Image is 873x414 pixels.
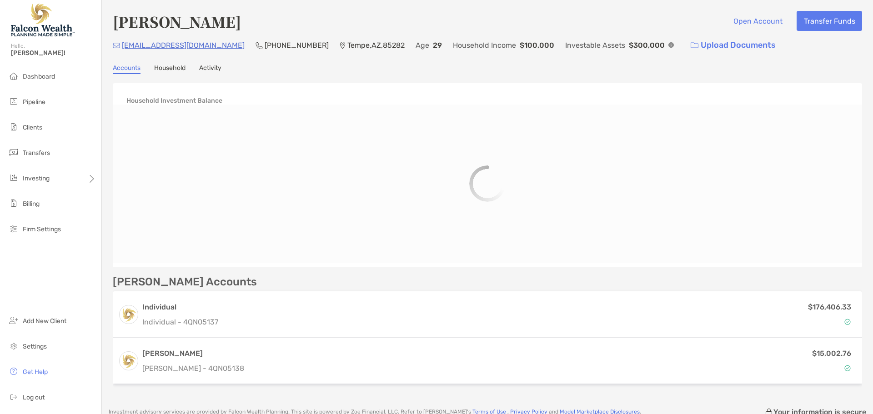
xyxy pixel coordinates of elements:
img: dashboard icon [8,70,19,81]
img: transfers icon [8,147,19,158]
img: Falcon Wealth Planning Logo [11,4,75,36]
a: Accounts [113,64,140,74]
p: $176,406.33 [808,301,851,313]
p: Age [416,40,429,51]
h4: [PERSON_NAME] [113,11,241,32]
p: $300,000 [629,40,665,51]
h4: Household Investment Balance [126,97,222,105]
p: $100,000 [520,40,554,51]
span: Firm Settings [23,225,61,233]
p: $15,002.76 [812,348,851,359]
span: Dashboard [23,73,55,80]
button: Transfer Funds [797,11,862,31]
p: [PHONE_NUMBER] [265,40,329,51]
span: Investing [23,175,50,182]
img: Account Status icon [844,319,851,325]
img: logo account [120,305,138,324]
img: firm-settings icon [8,223,19,234]
img: pipeline icon [8,96,19,107]
p: [PERSON_NAME] - 4QN05138 [142,363,244,374]
span: [PERSON_NAME]! [11,49,96,57]
img: investing icon [8,172,19,183]
p: Investable Assets [565,40,625,51]
p: Household Income [453,40,516,51]
span: Pipeline [23,98,45,106]
p: Individual - 4QN05137 [142,316,218,328]
span: Get Help [23,368,48,376]
p: Tempe , AZ , 85282 [347,40,405,51]
img: Email Icon [113,43,120,48]
img: Account Status icon [844,365,851,371]
img: logout icon [8,391,19,402]
img: clients icon [8,121,19,132]
a: Upload Documents [685,35,782,55]
img: settings icon [8,340,19,351]
img: Phone Icon [256,42,263,49]
img: Info Icon [668,42,674,48]
h3: [PERSON_NAME] [142,348,244,359]
a: Activity [199,64,221,74]
span: Add New Client [23,317,66,325]
p: 29 [433,40,442,51]
img: get-help icon [8,366,19,377]
span: Billing [23,200,40,208]
img: Location Icon [340,42,346,49]
h3: Individual [142,302,218,313]
p: [PERSON_NAME] Accounts [113,276,257,288]
img: billing icon [8,198,19,209]
span: Clients [23,124,42,131]
img: logo account [120,352,138,370]
img: add_new_client icon [8,315,19,326]
span: Settings [23,343,47,350]
span: Log out [23,394,45,401]
p: [EMAIL_ADDRESS][DOMAIN_NAME] [122,40,245,51]
img: button icon [691,42,698,49]
span: Transfers [23,149,50,157]
button: Open Account [726,11,789,31]
a: Household [154,64,186,74]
